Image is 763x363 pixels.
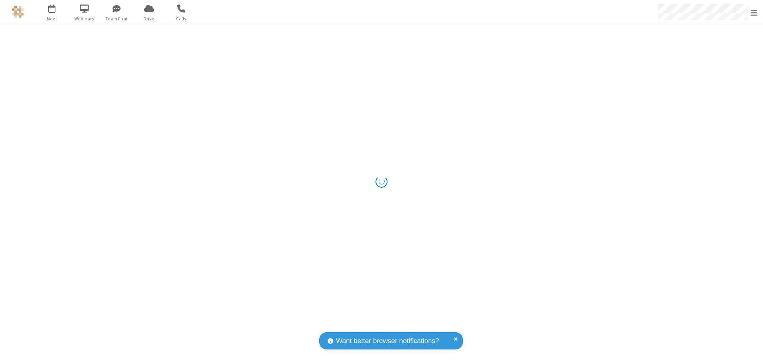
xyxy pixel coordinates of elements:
[69,15,99,22] span: Webinars
[37,15,67,22] span: Meet
[102,15,132,22] span: Team Chat
[134,15,164,22] span: Drive
[12,6,24,18] img: QA Selenium DO NOT DELETE OR CHANGE
[166,15,196,22] span: Calls
[336,336,439,346] span: Want better browser notifications?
